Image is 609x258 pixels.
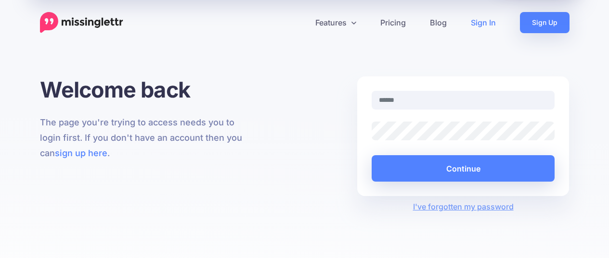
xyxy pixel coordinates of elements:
[372,155,555,182] button: Continue
[55,148,107,158] a: sign up here
[418,12,459,33] a: Blog
[368,12,418,33] a: Pricing
[303,12,368,33] a: Features
[459,12,508,33] a: Sign In
[413,202,514,211] a: I've forgotten my password
[40,115,252,161] p: The page you're trying to access needs you to login first. If you don't have an account then you ...
[40,76,252,103] h1: Welcome back
[520,12,570,33] a: Sign Up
